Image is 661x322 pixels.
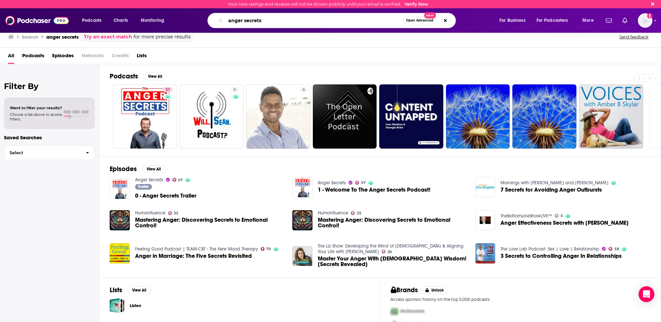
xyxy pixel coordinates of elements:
a: 6 [300,87,308,92]
p: Access sponsor history on the top 5,000 podcasts. [391,297,650,302]
a: 70 [261,247,271,251]
a: Show notifications dropdown [620,15,630,26]
span: Networks [82,50,104,64]
img: Master Your Anger With Biblical Wisdom! [Secrets Revealed] [292,246,312,266]
a: 6 [246,84,310,149]
a: Episodes [52,50,74,64]
h2: Lists [110,286,122,294]
h3: anger secrets [46,34,79,40]
a: Mastering Anger: Discovering Secrets to Emotional Control! [318,217,467,228]
a: 1 - Welcome To The Anger Secrets Podcast! [318,187,430,193]
button: View All [128,286,151,294]
img: Podchaser - Follow, Share and Rate Podcasts [5,14,69,27]
span: More [582,16,594,25]
a: PodcastsView All [110,72,167,80]
span: 57 [165,87,170,93]
a: 5 [180,84,244,149]
svg: Email not verified [647,13,652,19]
a: 3 Secrets to Controlling Anger In Relationships [500,253,622,259]
a: 57 [163,87,173,92]
img: User Profile [638,13,652,28]
img: 0 - Anger Secrets Trailer [110,179,130,199]
span: 29 [387,251,392,253]
span: 35 [174,212,178,215]
a: Mornings with Eric and Brigitte [500,180,608,186]
span: 5 [561,214,563,217]
h2: Episodes [110,165,137,173]
button: open menu [578,15,602,26]
button: open menu [77,15,110,26]
a: 29 [382,250,392,253]
span: Trailer [138,185,149,189]
a: Master Your Anger With Biblical Wisdom! [Secrets Revealed] [318,256,467,267]
span: Open Advanced [406,19,433,22]
a: All [8,50,14,64]
h2: Podcasts [110,72,138,80]
span: 57 [361,181,366,184]
button: Open AdvancedNew [403,17,436,24]
a: Lists [137,50,147,64]
img: Mastering Anger: Discovering Secrets to Emotional Control! [110,210,130,230]
button: open menu [495,15,534,26]
span: For Podcasters [536,16,568,25]
a: The Liz Show: Developing the Mind of Christ & Aligning Your Life with Christ [318,243,463,254]
a: TheBottomLineShowLIVE™ [500,213,552,219]
a: 5 [231,87,239,92]
a: 57 [172,178,183,182]
span: 57 [178,179,183,182]
img: Anger in Marriage: The Five Secrets Revisited [110,243,130,263]
span: 35 [357,212,361,215]
span: McDonalds [401,308,425,314]
a: Anger in Marriage: The Five Secrets Revisited [135,253,252,259]
img: 1 - Welcome To The Anger Secrets Podcast! [292,177,312,197]
span: 58 [614,248,619,251]
img: 3 Secrets to Controlling Anger In Relationships [475,243,496,263]
button: Send feedback [617,34,650,40]
a: 7 Secrets for Avoiding Anger Outbursts [475,177,496,197]
span: Credits [112,50,129,64]
a: 57 [355,181,366,185]
span: Master Your Anger With [DEMOGRAPHIC_DATA] Wisdom! [Secrets Revealed] [318,256,467,267]
a: 5 [555,214,563,218]
button: open menu [136,15,173,26]
a: Mastering Anger: Discovering Secrets to Emotional Control! [135,217,285,228]
span: For Business [499,16,526,25]
h3: Search [22,34,38,40]
button: Unlock [421,286,449,294]
button: View All [143,72,167,80]
img: First Pro Logo [388,304,401,318]
a: 35 [168,211,179,215]
span: Want to filter your results? [10,106,62,110]
a: 0 - Anger Secrets Trailer [135,193,197,199]
a: Listen [110,298,125,313]
a: Humanfluence [318,210,348,216]
a: 7 Secrets for Avoiding Anger Outbursts [500,187,602,193]
a: Anger Secrets [318,180,346,186]
a: Anger Effectiveness Secrets with David Gruder [475,210,496,230]
a: ListsView All [110,286,151,294]
a: Anger Secrets [135,177,163,183]
a: The Love Lab Podcast: Sex | Love | Relationship [500,246,599,252]
div: Search podcasts, credits, & more... [214,13,462,28]
span: Select [4,151,81,155]
h2: Brands [391,286,418,294]
img: Mastering Anger: Discovering Secrets to Emotional Control! [292,210,312,230]
a: 58 [608,247,619,251]
span: Logged in as BretAita [638,13,652,28]
a: 57 [113,84,177,149]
